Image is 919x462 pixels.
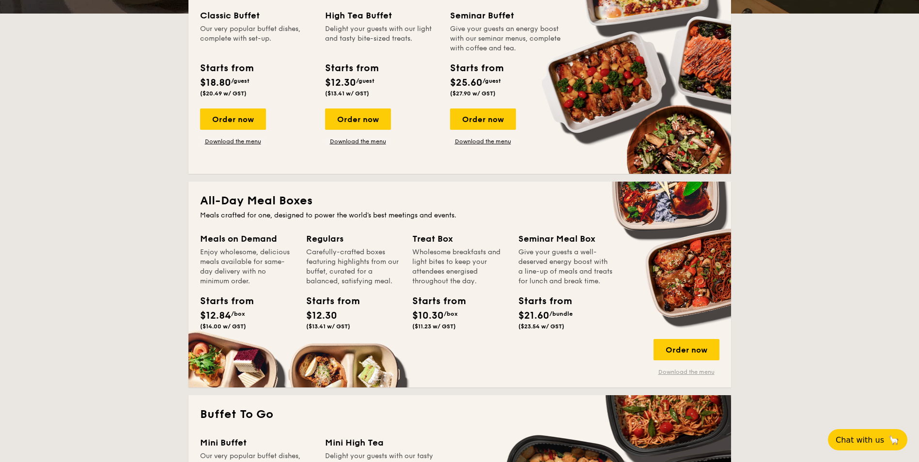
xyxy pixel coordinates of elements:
[200,294,244,308] div: Starts from
[200,138,266,145] a: Download the menu
[200,61,253,76] div: Starts from
[306,310,337,322] span: $12.30
[231,77,249,84] span: /guest
[836,435,884,445] span: Chat with us
[444,310,458,317] span: /box
[325,61,378,76] div: Starts from
[200,407,719,422] h2: Buffet To Go
[518,323,564,330] span: ($23.54 w/ GST)
[518,294,562,308] div: Starts from
[450,77,483,89] span: $25.60
[200,323,246,330] span: ($14.00 w/ GST)
[325,108,391,130] div: Order now
[518,232,613,246] div: Seminar Meal Box
[325,24,438,53] div: Delight your guests with our light and tasty bite-sized treats.
[200,232,295,246] div: Meals on Demand
[654,339,719,360] div: Order now
[325,138,391,145] a: Download the menu
[518,310,549,322] span: $21.60
[200,211,719,220] div: Meals crafted for one, designed to power the world's best meetings and events.
[549,310,573,317] span: /bundle
[888,434,900,446] span: 🦙
[325,436,438,449] div: Mini High Tea
[654,368,719,376] a: Download the menu
[200,77,231,89] span: $18.80
[450,9,563,22] div: Seminar Buffet
[450,24,563,53] div: Give your guests an energy boost with our seminar menus, complete with coffee and tea.
[356,77,374,84] span: /guest
[306,323,350,330] span: ($13.41 w/ GST)
[412,323,456,330] span: ($11.23 w/ GST)
[200,436,313,449] div: Mini Buffet
[412,247,507,286] div: Wholesome breakfasts and light bites to keep your attendees energised throughout the day.
[200,247,295,286] div: Enjoy wholesome, delicious meals available for same-day delivery with no minimum order.
[200,90,247,97] span: ($20.49 w/ GST)
[200,193,719,209] h2: All-Day Meal Boxes
[483,77,501,84] span: /guest
[306,294,350,308] div: Starts from
[325,90,369,97] span: ($13.41 w/ GST)
[450,61,503,76] div: Starts from
[200,108,266,130] div: Order now
[412,294,456,308] div: Starts from
[828,429,907,450] button: Chat with us🦙
[325,77,356,89] span: $12.30
[306,232,401,246] div: Regulars
[200,24,313,53] div: Our very popular buffet dishes, complete with set-up.
[518,247,613,286] div: Give your guests a well-deserved energy boost with a line-up of meals and treats for lunch and br...
[450,108,516,130] div: Order now
[412,232,507,246] div: Treat Box
[450,138,516,145] a: Download the menu
[200,310,231,322] span: $12.84
[231,310,245,317] span: /box
[200,9,313,22] div: Classic Buffet
[325,9,438,22] div: High Tea Buffet
[306,247,401,286] div: Carefully-crafted boxes featuring highlights from our buffet, curated for a balanced, satisfying ...
[450,90,496,97] span: ($27.90 w/ GST)
[412,310,444,322] span: $10.30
